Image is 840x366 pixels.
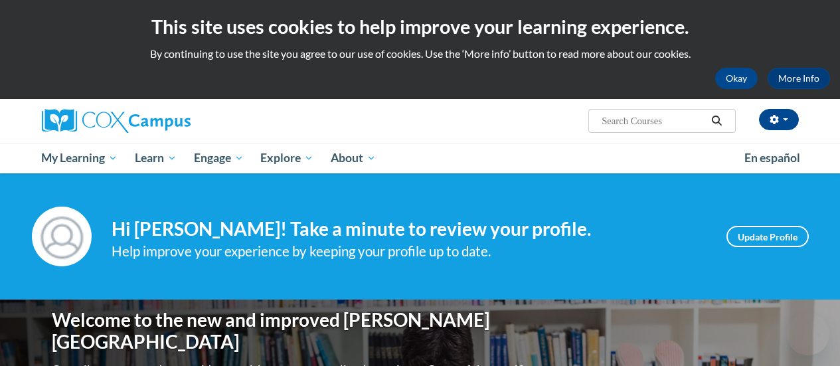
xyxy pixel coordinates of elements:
img: Cox Campus [42,109,191,133]
a: Engage [185,143,252,173]
a: More Info [768,68,830,89]
span: Engage [194,150,244,166]
a: Learn [126,143,185,173]
h4: Hi [PERSON_NAME]! Take a minute to review your profile. [112,218,707,240]
p: By continuing to use the site you agree to our use of cookies. Use the ‘More info’ button to read... [10,46,830,61]
div: Help improve your experience by keeping your profile up to date. [112,240,707,262]
a: My Learning [33,143,127,173]
div: Main menu [32,143,809,173]
h1: Welcome to the new and improved [PERSON_NAME][GEOGRAPHIC_DATA] [52,309,533,353]
button: Okay [715,68,758,89]
h2: This site uses cookies to help improve your learning experience. [10,13,830,40]
input: Search Courses [600,113,707,129]
span: About [331,150,376,166]
button: Account Settings [759,109,799,130]
a: En español [736,144,809,172]
span: En español [744,151,800,165]
a: About [322,143,384,173]
iframe: Button to launch messaging window [787,313,829,355]
a: Update Profile [726,226,809,247]
span: Explore [260,150,313,166]
span: Learn [135,150,177,166]
a: Cox Campus [42,109,281,133]
img: Profile Image [32,207,92,266]
a: Explore [252,143,322,173]
span: My Learning [41,150,118,166]
button: Search [707,113,726,129]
